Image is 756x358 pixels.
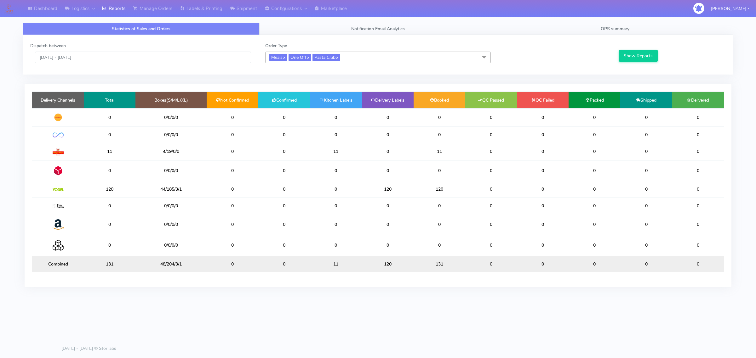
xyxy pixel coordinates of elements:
[310,92,362,108] td: Kitchen Labels
[84,108,135,126] td: 0
[135,181,207,198] td: 44/185/3/1
[310,181,362,198] td: 0
[35,52,251,63] input: Pick the Daterange
[517,143,569,160] td: 0
[265,42,287,49] label: Order Type
[601,26,629,32] span: OPS summary
[53,113,64,121] img: DHL
[465,126,517,143] td: 0
[620,198,672,214] td: 0
[362,256,414,272] td: 120
[569,126,620,143] td: 0
[465,256,517,272] td: 0
[84,214,135,235] td: 0
[207,108,258,126] td: 0
[84,256,135,272] td: 131
[135,160,207,181] td: 0/0/0/0
[517,198,569,214] td: 0
[84,198,135,214] td: 0
[310,235,362,256] td: 0
[620,214,672,235] td: 0
[32,92,84,108] td: Delivery Channels
[258,92,310,108] td: Confirmed
[414,198,465,214] td: 0
[569,181,620,198] td: 0
[269,54,287,61] span: Meals
[135,143,207,160] td: 4/19/0/0
[135,256,207,272] td: 48/204/3/1
[414,143,465,160] td: 11
[569,198,620,214] td: 0
[362,160,414,181] td: 0
[706,2,754,15] button: [PERSON_NAME]
[569,92,620,108] td: Packed
[362,181,414,198] td: 120
[135,198,207,214] td: 0/0/0/0
[517,108,569,126] td: 0
[414,181,465,198] td: 120
[289,54,311,61] span: One Off
[620,126,672,143] td: 0
[465,214,517,235] td: 0
[135,108,207,126] td: 0/0/0/0
[362,214,414,235] td: 0
[672,235,724,256] td: 0
[672,92,724,108] td: Delivered
[207,126,258,143] td: 0
[258,160,310,181] td: 0
[135,214,207,235] td: 0/0/0/0
[465,198,517,214] td: 0
[569,160,620,181] td: 0
[569,143,620,160] td: 0
[207,256,258,272] td: 0
[23,23,733,35] ul: Tabs
[84,235,135,256] td: 0
[53,132,64,138] img: OnFleet
[620,256,672,272] td: 0
[672,256,724,272] td: 0
[620,160,672,181] td: 0
[258,181,310,198] td: 0
[53,204,64,209] img: MaxOptra
[672,198,724,214] td: 0
[283,54,285,60] a: x
[310,160,362,181] td: 0
[414,126,465,143] td: 0
[135,126,207,143] td: 0/0/0/0
[517,92,569,108] td: QC Failed
[414,92,465,108] td: Booked
[207,160,258,181] td: 0
[310,198,362,214] td: 0
[53,219,64,230] img: Amazon
[362,126,414,143] td: 0
[620,181,672,198] td: 0
[258,256,310,272] td: 0
[517,160,569,181] td: 0
[517,235,569,256] td: 0
[569,108,620,126] td: 0
[258,214,310,235] td: 0
[672,214,724,235] td: 0
[672,108,724,126] td: 0
[53,148,64,155] img: Royal Mail
[258,126,310,143] td: 0
[53,165,64,176] img: DPD
[465,143,517,160] td: 0
[310,214,362,235] td: 0
[207,198,258,214] td: 0
[414,214,465,235] td: 0
[620,235,672,256] td: 0
[84,160,135,181] td: 0
[351,26,405,32] span: Notification Email Analytics
[620,92,672,108] td: Shipped
[569,256,620,272] td: 0
[310,108,362,126] td: 0
[672,160,724,181] td: 0
[112,26,170,32] span: Statistics of Sales and Orders
[258,198,310,214] td: 0
[672,143,724,160] td: 0
[312,54,340,61] span: Pasta Club
[53,188,64,191] img: Yodel
[465,181,517,198] td: 0
[517,256,569,272] td: 0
